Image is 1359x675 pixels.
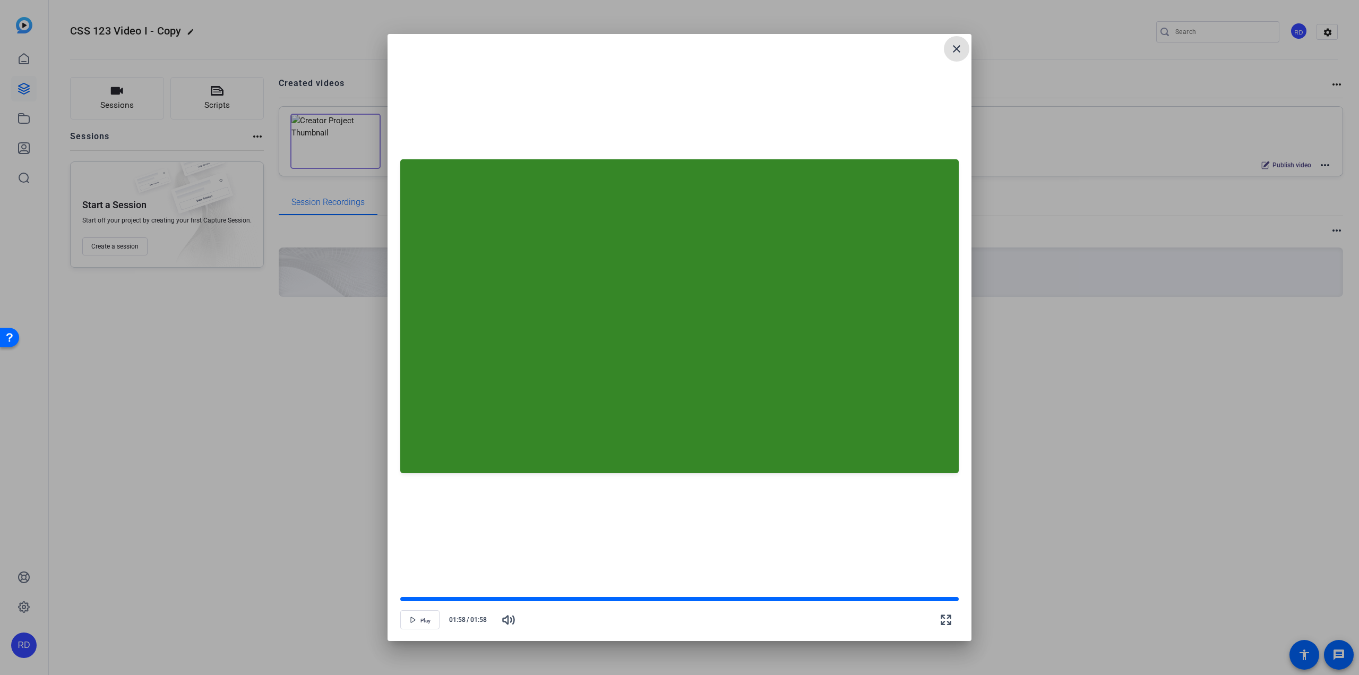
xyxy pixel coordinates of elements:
div: / [444,615,492,625]
span: 01:58 [444,615,466,625]
button: Mute [496,607,521,633]
button: Play [400,610,440,629]
span: Play [420,618,431,624]
button: Fullscreen [933,607,959,633]
mat-icon: close [950,42,963,55]
span: 01:58 [470,615,492,625]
